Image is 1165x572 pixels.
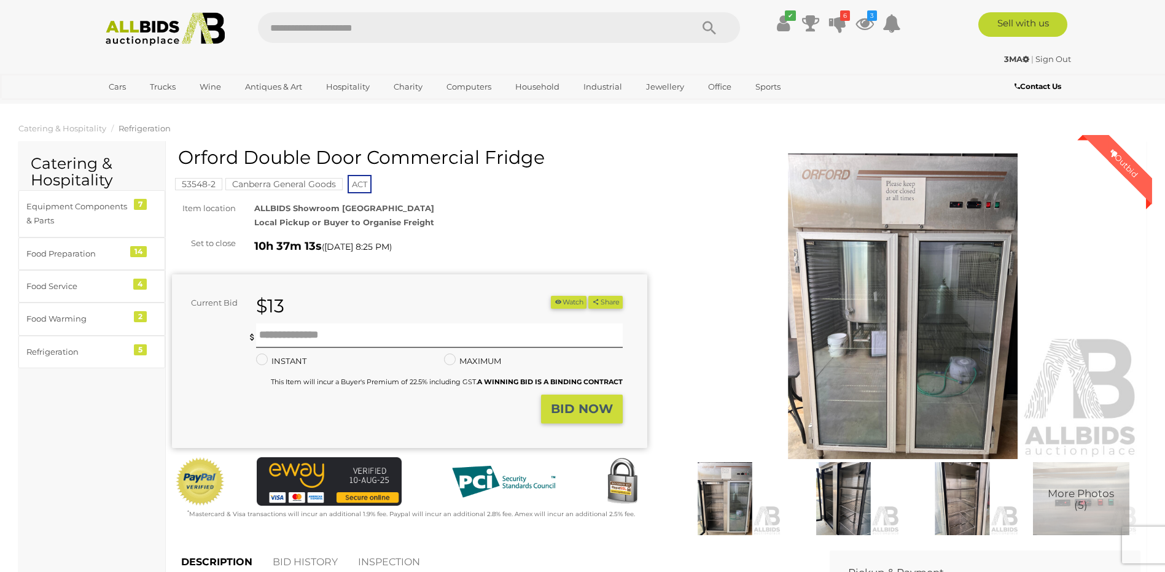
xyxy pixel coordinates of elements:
button: Watch [551,296,586,309]
div: 7 [134,199,147,210]
small: This Item will incur a Buyer's Premium of 22.5% including GST. [271,377,623,386]
a: Household [507,77,567,97]
b: Contact Us [1015,82,1061,91]
i: 6 [840,10,850,21]
a: Canberra General Goods [225,179,343,189]
label: INSTANT [256,354,306,368]
a: Antiques & Art [237,77,310,97]
div: 14 [130,246,147,257]
img: PCI DSS compliant [442,457,565,506]
a: 3 [855,12,874,34]
li: Watch this item [551,296,586,309]
a: Computers [438,77,499,97]
div: Current Bid [172,296,247,310]
a: Refrigeration [119,123,171,133]
i: 3 [867,10,877,21]
a: Catering & Hospitality [18,123,106,133]
div: Equipment Components & Parts [26,199,128,228]
a: 6 [828,12,847,34]
a: Food Warming 2 [18,303,165,335]
a: Food Service 4 [18,270,165,303]
strong: $13 [256,295,284,317]
div: Outbid [1096,135,1152,191]
a: ✔ [774,12,793,34]
img: Orford Double Door Commercial Fridge [669,462,781,535]
a: Industrial [575,77,630,97]
div: Food Preparation [26,247,128,261]
a: Hospitality [318,77,378,97]
img: Orford Double Door Commercial Fridge [1025,462,1137,535]
mark: Canberra General Goods [225,178,343,190]
i: ✔ [785,10,796,21]
img: Secured by Rapid SSL [598,457,647,506]
button: BID NOW [541,395,623,423]
img: Orford Double Door Commercial Fridge [906,462,1018,535]
img: eWAY Payment Gateway [257,457,402,506]
mark: 53548-2 [175,178,222,190]
div: Item location [163,201,245,215]
strong: Local Pickup or Buyer to Organise Freight [254,217,434,227]
a: Cars [101,77,134,97]
label: MAXIMUM [444,354,501,368]
a: Sign Out [1035,54,1071,64]
strong: 3MA [1004,54,1029,64]
span: ( ) [322,242,392,252]
button: Search [679,12,740,43]
div: Set to close [163,236,245,250]
strong: 10h 37m 13s [254,239,322,253]
a: Office [700,77,739,97]
a: Wine [192,77,229,97]
img: Official PayPal Seal [175,457,225,506]
a: [GEOGRAPHIC_DATA] [101,97,204,117]
a: 3MA [1004,54,1031,64]
div: Food Service [26,279,128,293]
span: More Photos (5) [1048,489,1114,511]
a: Equipment Components & Parts 7 [18,190,165,238]
img: Allbids.com.au [99,12,232,46]
a: Charity [386,77,431,97]
small: Mastercard & Visa transactions will incur an additional 1.9% fee. Paypal will incur an additional... [187,510,635,518]
a: Food Preparation 14 [18,238,165,270]
div: 4 [133,279,147,290]
a: 53548-2 [175,179,222,189]
a: Refrigeration 5 [18,336,165,368]
button: Share [588,296,622,309]
a: Sell with us [978,12,1067,37]
h1: Orford Double Door Commercial Fridge [178,147,644,168]
img: Orford Double Door Commercial Fridge [787,462,900,535]
b: A WINNING BID IS A BINDING CONTRACT [477,377,623,386]
span: | [1031,54,1034,64]
img: Orford Double Door Commercial Fridge [666,153,1141,460]
a: More Photos(5) [1025,462,1137,535]
div: Refrigeration [26,345,128,359]
span: ACT [348,175,372,193]
div: 2 [134,311,147,322]
a: Trucks [142,77,184,97]
a: Contact Us [1015,80,1064,93]
div: 5 [134,344,147,355]
strong: ALLBIDS Showroom [GEOGRAPHIC_DATA] [254,203,434,213]
h2: Catering & Hospitality [31,155,153,189]
div: Food Warming [26,312,128,326]
a: Sports [747,77,789,97]
strong: BID NOW [551,401,613,416]
span: [DATE] 8:25 PM [324,241,389,252]
a: Jewellery [638,77,692,97]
